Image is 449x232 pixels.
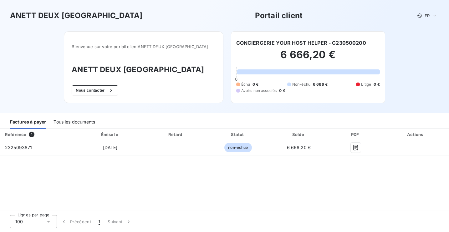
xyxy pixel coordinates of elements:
span: FR [425,13,430,18]
span: Litige [361,82,371,87]
span: Non-échu [292,82,310,87]
span: Bienvenue sur votre portail client ANETT DEUX [GEOGRAPHIC_DATA] . [72,44,215,49]
span: 6 666,20 € [287,145,311,150]
span: 0 € [374,82,380,87]
div: Tous les documents [54,116,95,129]
h3: Portail client [255,10,303,21]
div: Émise le [77,131,143,138]
h6: CONCIERGERIE YOUR HOST HELPER - C230500200 [236,39,366,47]
span: 6 666 € [313,82,328,87]
div: PDF [330,131,381,138]
div: Référence [5,132,26,137]
button: Suivant [104,215,135,228]
h2: 6 666,20 € [236,48,380,67]
h3: ANETT DEUX [GEOGRAPHIC_DATA] [72,64,215,75]
button: 1 [95,215,104,228]
div: Actions [384,131,448,138]
span: Échu [241,82,250,87]
button: Précédent [57,215,95,228]
span: 100 [15,219,23,225]
h3: ANETT DEUX [GEOGRAPHIC_DATA] [10,10,142,21]
div: Solde [270,131,327,138]
span: [DATE] [103,145,118,150]
span: non-échue [224,143,252,152]
span: 1 [29,132,34,137]
span: 0 [235,77,237,82]
div: Statut [209,131,268,138]
span: Avoirs non associés [241,88,277,93]
span: 0 € [253,82,258,87]
div: Factures à payer [10,116,46,129]
div: Retard [146,131,206,138]
span: 2325093871 [5,145,32,150]
span: 1 [99,219,100,225]
span: 0 € [279,88,285,93]
button: Nous contacter [72,85,118,95]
